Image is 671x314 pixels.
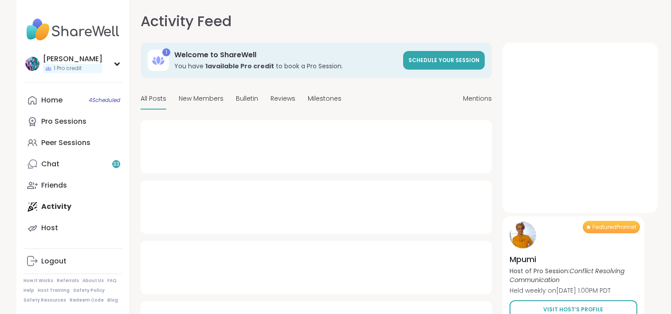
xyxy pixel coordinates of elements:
a: Help [24,287,34,294]
a: Safety Resources [24,297,66,303]
a: Redeem Code [70,297,104,303]
div: Peer Sessions [41,138,90,148]
div: 1 [162,48,170,56]
span: Featured Pro Host [593,224,636,231]
img: ShareWell Nav Logo [24,14,122,45]
a: Referrals [57,278,79,284]
span: Milestones [308,94,341,103]
a: Logout [24,251,122,272]
div: Logout [41,256,67,266]
div: Home [41,95,63,105]
a: Home4Scheduled [24,90,122,111]
h4: Mpumi [510,254,637,265]
span: New Members [179,94,224,103]
p: Held weekly on [DATE] 1:00PM PDT [510,286,637,295]
a: FAQ [107,278,117,284]
a: Schedule your session [403,51,485,70]
a: Chat33 [24,153,122,175]
span: Schedule your session [408,56,479,64]
span: Mentions [463,94,492,103]
div: [PERSON_NAME] [43,54,102,64]
div: Friends [41,181,67,190]
span: 33 [113,161,119,168]
a: About Us [82,278,104,284]
span: Visit Host’s Profile [543,306,603,314]
i: Conflict Resolving Communication [510,267,624,284]
b: 1 available Pro credit [205,62,274,71]
a: Host Training [38,287,70,294]
span: 1 Pro credit [54,65,82,72]
h1: Activity Feed [141,11,232,32]
span: All Posts [141,94,166,103]
span: 4 Scheduled [89,97,120,104]
a: Friends [24,175,122,196]
p: Host of Pro Session: [510,267,637,284]
div: Chat [41,159,59,169]
h3: You have to book a Pro Session. [174,62,398,71]
div: Host [41,223,58,233]
span: Bulletin [236,94,258,103]
a: Host [24,217,122,239]
a: Blog [107,297,118,303]
img: hollyjanicki [25,57,39,71]
a: Peer Sessions [24,132,122,153]
img: Mpumi [510,222,536,248]
a: Pro Sessions [24,111,122,132]
div: Pro Sessions [41,117,86,126]
span: Reviews [271,94,295,103]
a: Safety Policy [73,287,105,294]
h3: Welcome to ShareWell [174,50,398,60]
a: How It Works [24,278,53,284]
